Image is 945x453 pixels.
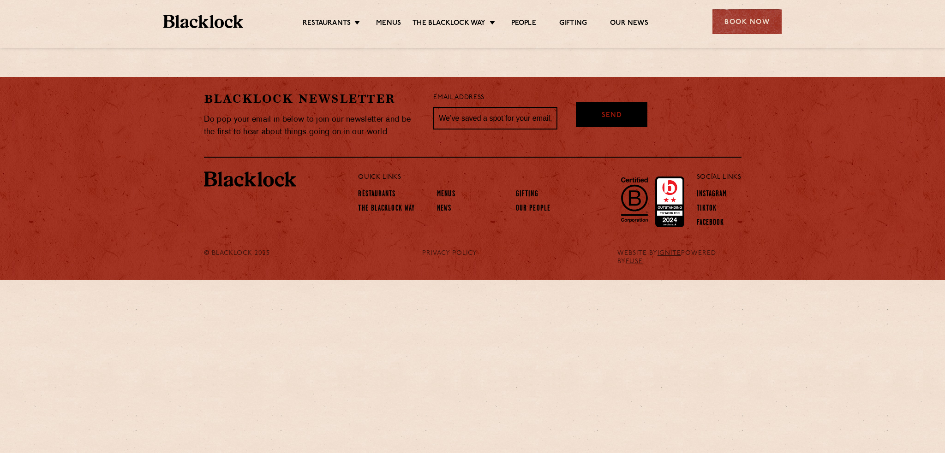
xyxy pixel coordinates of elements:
[358,204,415,214] a: The Blacklock Way
[511,19,536,29] a: People
[697,190,727,200] a: Instagram
[422,249,477,258] a: PRIVACY POLICY
[616,172,653,227] img: B-Corp-Logo-Black-RGB.svg
[697,171,742,183] p: Social Links
[437,204,451,214] a: News
[358,171,666,183] p: Quick Links
[358,190,395,200] a: Restaurants
[516,204,550,214] a: Our People
[516,190,538,200] a: Gifting
[303,19,351,29] a: Restaurants
[433,107,557,130] input: We’ve saved a spot for your email...
[163,15,243,28] img: BL_Textured_Logo-footer-cropped.svg
[610,249,748,266] div: WEBSITE BY POWERED BY
[655,176,684,227] img: Accred_2023_2star.png
[413,19,485,29] a: The Blacklock Way
[376,19,401,29] a: Menus
[197,249,289,266] div: © Blacklock 2025
[697,218,724,229] a: Facebook
[602,111,622,121] span: Send
[204,113,420,138] p: Do pop your email in below to join our newsletter and be the first to hear about things going on ...
[433,93,484,103] label: Email Address
[610,19,648,29] a: Our News
[712,9,782,34] div: Book Now
[204,171,296,187] img: BL_Textured_Logo-footer-cropped.svg
[658,250,681,257] a: IGNITE
[697,204,717,214] a: TikTok
[204,91,420,107] h2: Blacklock Newsletter
[559,19,587,29] a: Gifting
[626,258,643,265] a: FUSE
[437,190,455,200] a: Menus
